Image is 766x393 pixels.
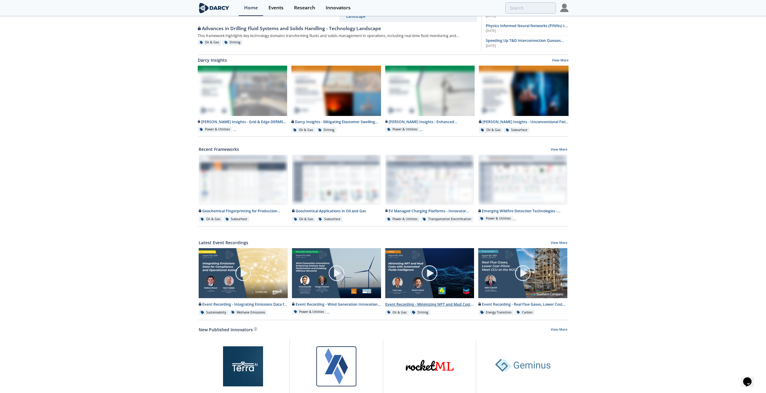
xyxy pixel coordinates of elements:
[741,369,760,387] iframe: chat widget
[197,248,290,316] a: Video Content Event Recording - Integrating Emissions Data for Compliance and Operational Action ...
[478,310,513,315] div: Energy Transition
[383,248,476,316] a: Video Content Event Recording - Minimizing NPT and Mud Costs with Automated Fluids Intelligence O...
[505,2,556,14] input: Advanced Search
[199,248,288,298] img: Video Content
[289,65,383,133] a: Darcy Insights - Mitigating Elastomer Swelling Issue in Downhole Drilling Mud Motors preview Darc...
[476,154,569,222] a: Emerging Wildfire Detection Technologies - Technology Landscape preview Emerging Wildfire Detecti...
[514,265,531,282] img: play-chapters-gray.svg
[385,302,474,307] div: Event Recording - Minimizing NPT and Mud Costs with Automated Fluids Intelligence
[198,25,477,32] div: Advances in Drilling Fluid Systems and Solids Handling - Technology Landscape
[198,3,231,13] img: logo-wide.svg
[551,327,567,333] a: View More
[222,40,243,45] div: Drilling
[199,310,228,315] div: Sustainability
[290,248,383,316] a: Video Content Event Recording - Wind Generation Innovations: Enhancing Onshore Asset Performance ...
[551,241,567,246] a: View More
[486,23,569,33] a: Physics Informed Neural Networks (PINNs) to Accelerate Subsurface Scenario Analysis [DATE]
[294,5,315,10] div: Research
[292,309,327,315] div: Power & Utilities
[421,217,473,222] div: Transportation Electrification
[292,217,316,222] div: Oil & Gas
[504,127,530,133] div: Subsurface
[290,154,383,222] a: Geochemical Applications in Oil and Gas preview Geochemical Applications in Oil and Gas Oil & Gas...
[552,58,569,64] a: View More
[385,119,475,125] div: [PERSON_NAME] Insights - Enhanced Distribution Grid Fault Analytics
[199,146,239,152] a: Recent Frameworks
[486,23,568,34] span: Physics Informed Neural Networks (PINNs) to Accelerate Subsurface Scenario Analysis
[224,217,250,222] div: Subsurface
[383,65,477,133] a: Darcy Insights - Enhanced Distribution Grid Fault Analytics preview [PERSON_NAME] Insights - Enha...
[385,208,474,214] div: EV Managed Charging Platforms - Innovator Landscape
[291,127,315,133] div: Oil & Gas
[385,248,474,298] img: Video Content
[560,4,569,12] img: Profile
[316,127,337,133] div: Drilling
[292,302,381,307] div: Event Recording - Wind Generation Innovations: Enhancing Onshore Asset Performance and Enabling O...
[421,265,438,282] img: play-chapters-gray.svg
[199,208,288,214] div: Geochemical Fingerprinting for Production Allocation - Innovator Comparison
[410,310,430,315] div: Drilling
[199,217,222,222] div: Oil & Gas
[196,65,290,133] a: Darcy Insights - Grid & Edge DERMS Integration preview [PERSON_NAME] Insights - Grid & Edge DERMS...
[198,32,477,40] div: This framework highlights key technology domains transforming fluids and solids management in ope...
[198,119,287,125] div: [PERSON_NAME] Insights - Grid & Edge DERMS Integration
[254,327,257,331] img: information.svg
[198,40,222,45] div: Oil & Gas
[229,310,268,315] div: Methane Emissions
[486,38,569,48] a: Speeding Up T&D Interconnection Queues with Enhanced Software Solutions [DATE]
[326,5,351,10] div: Innovators
[385,310,409,315] div: Oil & Gas
[199,326,253,333] a: New Published Innovators
[478,208,567,214] div: Emerging Wildfire Detection Technologies - Technology Landscape
[385,127,420,132] div: Power & Utilities
[478,216,513,221] div: Power & Utilities
[479,127,503,133] div: Oil & Gas
[328,265,345,282] img: play-chapters-gray.svg
[244,5,258,10] div: Home
[235,265,252,282] img: play-chapters-gray.svg
[515,310,535,315] div: Carbon
[291,119,381,125] div: Darcy Insights - Mitigating Elastomer Swelling Issue in Downhole Drilling Mud Motors
[199,302,288,307] div: Event Recording - Integrating Emissions Data for Compliance and Operational Action
[551,147,567,153] a: View More
[198,22,477,32] a: Advances in Drilling Fluid Systems and Solids Handling - Technology Landscape
[268,5,284,10] div: Events
[476,248,569,316] a: Video Content Event Recording - Real Flue Gases, Lower Cost Pilots: Meet CCU at the NCCC Energy T...
[486,14,569,19] div: [DATE]
[478,302,567,307] div: Event Recording - Real Flue Gases, Lower Cost Pilots: Meet CCU at the NCCC
[198,57,227,63] a: Darcy Insights
[478,248,567,298] img: Video Content
[486,38,564,48] span: Speeding Up T&D Interconnection Queues with Enhanced Software Solutions
[292,208,381,214] div: Geochemical Applications in Oil and Gas
[479,119,569,125] div: [PERSON_NAME] Insights - Unconventional Field Development Optimization through Geochemical Finger...
[198,127,232,132] div: Power & Utilities
[292,248,381,298] img: Video Content
[486,44,569,48] div: [DATE]
[477,65,571,133] a: Darcy Insights - Unconventional Field Development Optimization through Geochemical Fingerprinting...
[317,217,343,222] div: Subsurface
[385,217,420,222] div: Power & Utilities
[199,239,248,246] a: Latest Event Recordings
[197,154,290,222] a: Geochemical Fingerprinting for Production Allocation - Innovator Comparison preview Geochemical F...
[383,154,476,222] a: EV Managed Charging Platforms - Innovator Landscape preview EV Managed Charging Platforms - Innov...
[486,29,569,33] div: [DATE]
